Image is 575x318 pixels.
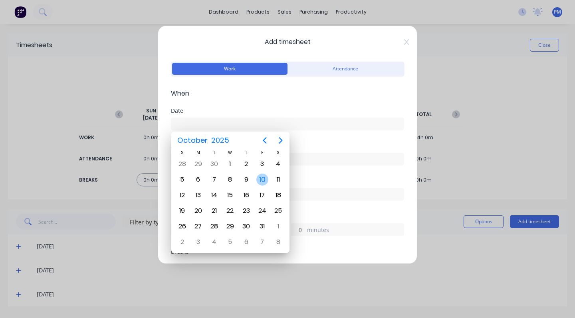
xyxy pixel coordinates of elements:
div: Tuesday, September 30, 2025 [208,158,220,170]
div: Monday, October 27, 2025 [192,220,204,232]
div: Saturday, October 4, 2025 [272,158,284,170]
input: 0 [291,224,305,236]
div: Saturday, November 8, 2025 [272,236,284,248]
div: Tuesday, October 21, 2025 [208,205,220,217]
div: Wednesday, October 15, 2025 [224,189,236,201]
div: Wednesday, October 1, 2025 [224,158,236,170]
div: Monday, September 29, 2025 [192,158,204,170]
div: Finish time [171,178,404,184]
div: F [254,149,270,156]
div: Wednesday, October 29, 2025 [224,220,236,232]
div: Tuesday, October 7, 2025 [208,174,220,186]
div: Monday, October 13, 2025 [192,189,204,201]
div: Thursday, November 6, 2025 [240,236,252,248]
button: Previous page [257,132,273,148]
span: 2025 [209,133,231,148]
div: Thursday, October 23, 2025 [240,205,252,217]
div: T [206,149,222,156]
div: Monday, October 20, 2025 [192,205,204,217]
label: minutes [307,226,404,236]
div: Friday, October 17, 2025 [256,189,268,201]
div: Friday, November 7, 2025 [256,236,268,248]
div: Wednesday, October 8, 2025 [224,174,236,186]
span: Add timesheet [171,37,404,47]
div: Today, Friday, October 10, 2025 [256,174,268,186]
div: Sunday, September 28, 2025 [176,158,188,170]
button: Work [172,63,287,75]
span: When [171,89,404,98]
div: Saturday, October 25, 2025 [272,205,284,217]
div: S [174,149,190,156]
div: Saturday, October 11, 2025 [272,174,284,186]
div: Saturday, October 18, 2025 [272,189,284,201]
div: Wednesday, November 5, 2025 [224,236,236,248]
div: Sunday, October 5, 2025 [176,174,188,186]
div: Breaks [171,249,404,254]
div: Friday, October 31, 2025 [256,220,268,232]
div: Thursday, October 16, 2025 [240,189,252,201]
div: Tuesday, October 14, 2025 [208,189,220,201]
div: M [190,149,206,156]
button: Attendance [287,63,403,75]
div: Date [171,108,404,114]
div: T [238,149,254,156]
div: Sunday, October 19, 2025 [176,205,188,217]
div: Thursday, October 30, 2025 [240,220,252,232]
span: October [175,133,209,148]
div: Sunday, November 2, 2025 [176,236,188,248]
div: Monday, November 3, 2025 [192,236,204,248]
button: October2025 [172,133,234,148]
div: Hours worked [171,214,404,219]
div: W [222,149,238,156]
div: Monday, October 6, 2025 [192,174,204,186]
div: Sunday, October 12, 2025 [176,189,188,201]
div: Friday, October 3, 2025 [256,158,268,170]
button: Next page [273,132,289,148]
div: Friday, October 24, 2025 [256,205,268,217]
div: Tuesday, November 4, 2025 [208,236,220,248]
div: Start time [171,143,404,149]
div: Tuesday, October 28, 2025 [208,220,220,232]
div: Add breaks [174,262,401,272]
div: Saturday, November 1, 2025 [272,220,284,232]
div: S [270,149,286,156]
div: Thursday, October 2, 2025 [240,158,252,170]
div: Thursday, October 9, 2025 [240,174,252,186]
div: Wednesday, October 22, 2025 [224,205,236,217]
div: Sunday, October 26, 2025 [176,220,188,232]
